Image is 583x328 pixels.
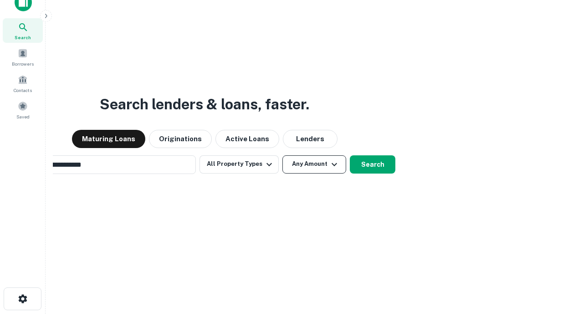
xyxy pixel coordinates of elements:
span: Contacts [14,87,32,94]
iframe: Chat Widget [537,255,583,299]
a: Saved [3,97,43,122]
a: Contacts [3,71,43,96]
button: Search [350,155,395,174]
span: Borrowers [12,60,34,67]
button: Maturing Loans [72,130,145,148]
button: Active Loans [215,130,279,148]
a: Search [3,18,43,43]
span: Search [15,34,31,41]
h3: Search lenders & loans, faster. [100,93,309,115]
a: Borrowers [3,45,43,69]
span: Saved [16,113,30,120]
button: Originations [149,130,212,148]
button: Any Amount [282,155,346,174]
button: Lenders [283,130,338,148]
button: All Property Types [199,155,279,174]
